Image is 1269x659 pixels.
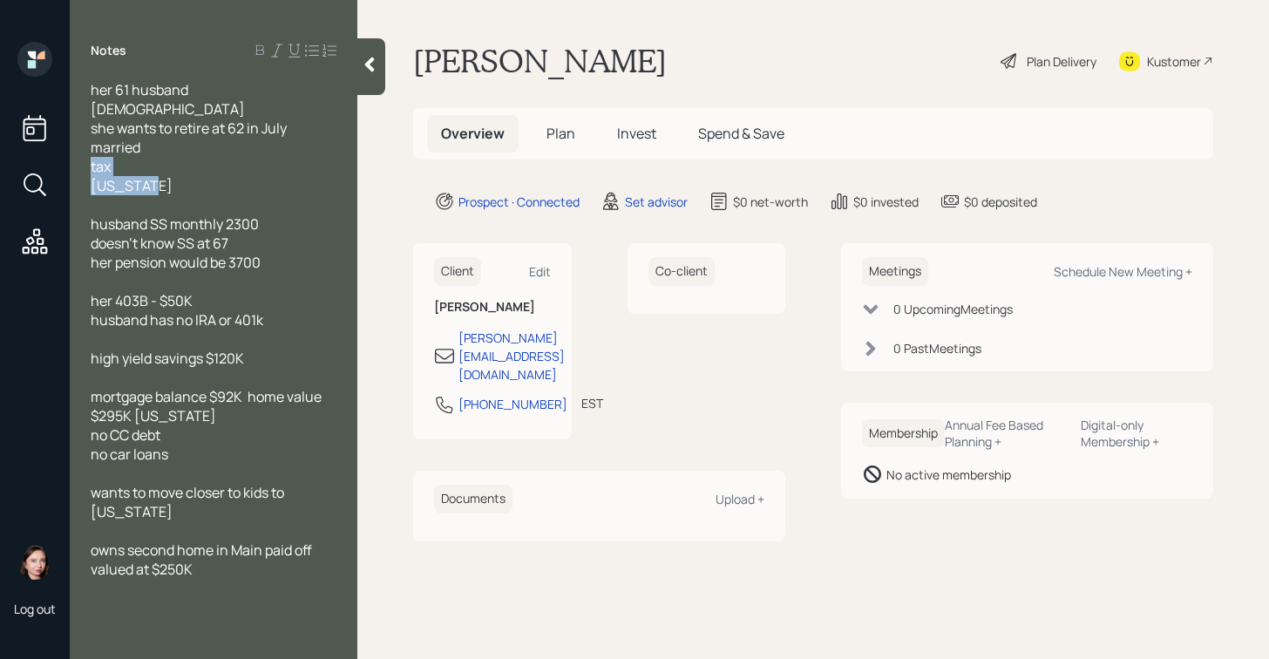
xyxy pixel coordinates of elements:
[91,80,245,119] span: her 61 husband [DEMOGRAPHIC_DATA]
[458,329,565,384] div: [PERSON_NAME][EMAIL_ADDRESS][DOMAIN_NAME]
[91,176,173,195] span: [US_STATE]
[1147,52,1201,71] div: Kustomer
[893,300,1013,318] div: 0 Upcoming Meeting s
[434,257,481,286] h6: Client
[458,193,580,211] div: Prospect · Connected
[91,445,168,464] span: no car loans
[617,124,656,143] span: Invest
[1027,52,1096,71] div: Plan Delivery
[886,465,1011,484] div: No active membership
[434,300,551,315] h6: [PERSON_NAME]
[91,157,111,176] span: tax
[458,395,567,413] div: [PHONE_NUMBER]
[698,124,784,143] span: Spend & Save
[546,124,575,143] span: Plan
[91,138,140,157] span: married
[733,193,808,211] div: $0 net-worth
[441,124,505,143] span: Overview
[1081,417,1192,450] div: Digital-only Membership +
[529,263,551,280] div: Edit
[91,425,160,445] span: no CC debt
[14,601,56,617] div: Log out
[91,214,259,234] span: husband SS monthly 2300
[91,42,126,59] label: Notes
[862,257,928,286] h6: Meetings
[581,394,603,412] div: EST
[648,257,715,286] h6: Co-client
[413,42,667,80] h1: [PERSON_NAME]
[964,193,1037,211] div: $0 deposited
[91,253,261,272] span: her pension would be 3700
[91,349,244,368] span: high yield savings $120K
[625,193,688,211] div: Set advisor
[434,485,512,513] h6: Documents
[17,545,52,580] img: aleksandra-headshot.png
[853,193,919,211] div: $0 invested
[91,387,324,425] span: mortgage balance $92K home value $295K [US_STATE]
[893,339,981,357] div: 0 Past Meeting s
[1054,263,1192,280] div: Schedule New Meeting +
[91,291,193,310] span: her 403B - $50K
[91,119,287,138] span: she wants to retire at 62 in July
[862,419,945,448] h6: Membership
[91,234,228,253] span: doesn't know SS at 67
[945,417,1067,450] div: Annual Fee Based Planning +
[91,310,263,329] span: husband has no IRA or 401k
[91,540,315,579] span: owns second home in Main paid off valued at $250K
[91,483,287,521] span: wants to move closer to kids to [US_STATE]
[716,491,764,507] div: Upload +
